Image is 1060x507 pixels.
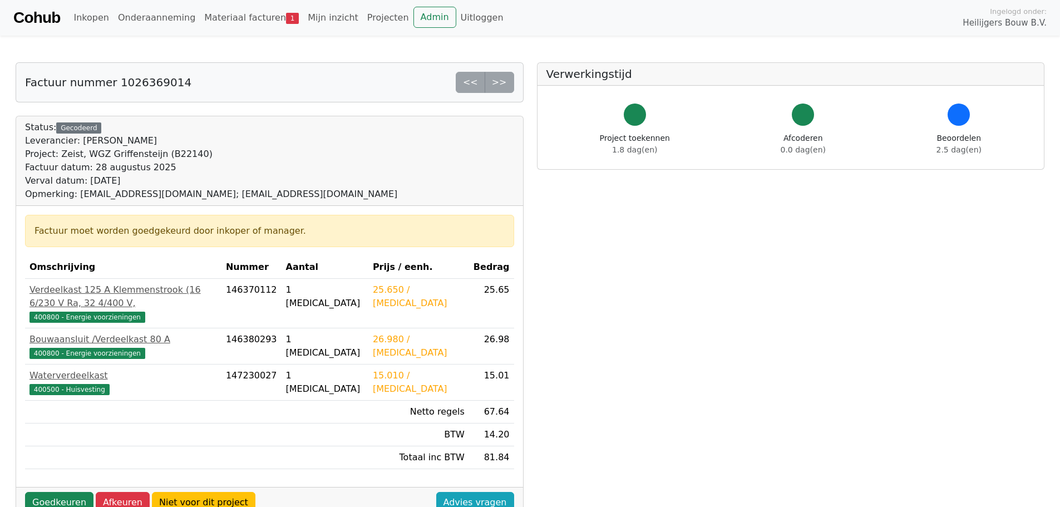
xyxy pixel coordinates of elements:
[368,446,469,469] td: Totaal inc BTW
[373,283,465,310] div: 25.650 / [MEDICAL_DATA]
[781,145,826,154] span: 0.0 dag(en)
[56,122,101,134] div: Gecodeerd
[25,134,397,147] div: Leverancier: [PERSON_NAME]
[29,369,217,382] div: Waterverdeelkast
[25,121,397,201] div: Status:
[936,145,982,154] span: 2.5 dag(en)
[25,147,397,161] div: Project: Zeist, WGZ Griffensteijn (B22140)
[469,424,514,446] td: 14.20
[29,333,217,346] div: Bouwaansluit /Verdeelkast 80 A
[469,401,514,424] td: 67.64
[303,7,363,29] a: Mijn inzicht
[25,256,221,279] th: Omschrijving
[990,6,1047,17] span: Ingelogd onder:
[373,333,465,360] div: 26.980 / [MEDICAL_DATA]
[29,348,145,359] span: 400800 - Energie voorzieningen
[363,7,413,29] a: Projecten
[34,224,505,238] div: Factuur moet worden goedgekeurd door inkoper of manager.
[13,4,60,31] a: Cohub
[221,256,282,279] th: Nummer
[200,7,303,29] a: Materiaal facturen1
[221,279,282,328] td: 146370112
[286,333,364,360] div: 1 [MEDICAL_DATA]
[469,279,514,328] td: 25.65
[29,384,110,395] span: 400500 - Huisvesting
[25,188,397,201] div: Opmerking: [EMAIL_ADDRESS][DOMAIN_NAME]; [EMAIL_ADDRESS][DOMAIN_NAME]
[963,17,1047,29] span: Heilijgers Bouw B.V.
[29,333,217,360] a: Bouwaansluit /Verdeelkast 80 A400800 - Energie voorzieningen
[373,369,465,396] div: 15.010 / [MEDICAL_DATA]
[368,424,469,446] td: BTW
[29,283,217,310] div: Verdeelkast 125 A Klemmenstrook (16 6/230 V Ra, 32 4/400 V,
[781,132,826,156] div: Afcoderen
[413,7,456,28] a: Admin
[456,7,508,29] a: Uitloggen
[69,7,113,29] a: Inkopen
[612,145,657,154] span: 1.8 dag(en)
[221,328,282,365] td: 146380293
[282,256,368,279] th: Aantal
[469,256,514,279] th: Bedrag
[936,132,982,156] div: Beoordelen
[29,312,145,323] span: 400800 - Energie voorzieningen
[29,369,217,396] a: Waterverdeelkast400500 - Huisvesting
[469,365,514,401] td: 15.01
[25,76,191,89] h5: Factuur nummer 1026369014
[286,283,364,310] div: 1 [MEDICAL_DATA]
[368,401,469,424] td: Netto regels
[29,283,217,323] a: Verdeelkast 125 A Klemmenstrook (16 6/230 V Ra, 32 4/400 V,400800 - Energie voorzieningen
[546,67,1036,81] h5: Verwerkingstijd
[600,132,670,156] div: Project toekennen
[286,369,364,396] div: 1 [MEDICAL_DATA]
[469,446,514,469] td: 81.84
[368,256,469,279] th: Prijs / eenh.
[469,328,514,365] td: 26.98
[114,7,200,29] a: Onderaanneming
[286,13,299,24] span: 1
[221,365,282,401] td: 147230027
[25,161,397,174] div: Factuur datum: 28 augustus 2025
[25,174,397,188] div: Verval datum: [DATE]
